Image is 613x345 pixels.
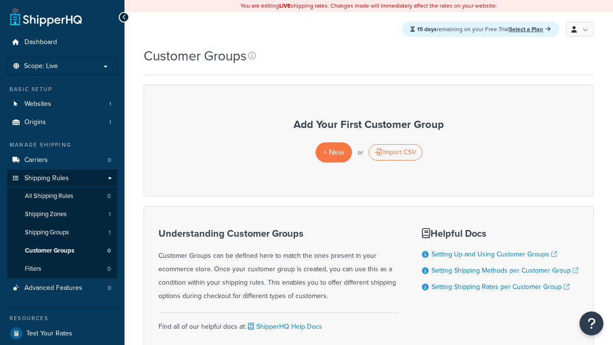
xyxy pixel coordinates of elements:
li: Customer Groups [7,242,117,260]
a: Shipping Groups 1 [7,224,117,241]
a: Select a Plan [509,25,551,34]
a: Dashboard [7,34,117,51]
div: Resources [7,314,117,322]
span: Filters [25,265,41,273]
span: 0 [107,265,111,273]
li: Shipping Rules [7,170,117,279]
div: Manage Shipping [7,141,117,149]
a: Filters 0 [7,260,117,278]
span: Customer Groups [25,247,74,255]
span: 1 [109,210,111,218]
span: 0 [107,192,111,200]
a: Setting Shipping Methods per Customer Group [431,265,579,276]
a: ShipperHQ Help Docs [246,322,322,332]
span: 1 [109,118,111,126]
li: Origins [7,114,117,131]
div: remaining on your Free Trial [402,22,559,37]
span: 1 [109,100,111,108]
h3: Helpful Docs [422,228,579,239]
a: Shipping Zones 1 [7,206,117,223]
li: Carriers [7,151,117,169]
span: Origins [24,118,46,126]
span: 0 [108,284,111,292]
span: Scope: Live [24,62,58,70]
a: Advanced Features 0 [7,279,117,297]
a: All Shipping Rules 0 [7,187,117,205]
span: Dashboard [24,38,57,46]
li: Websites [7,95,117,113]
span: + New [323,147,344,158]
span: Shipping Rules [24,174,69,183]
a: Shipping Rules [7,170,117,187]
strong: 15 days [417,25,437,34]
li: All Shipping Rules [7,187,117,205]
span: 0 [108,156,111,164]
span: 0 [107,247,111,255]
a: Carriers 0 [7,151,117,169]
span: Websites [24,100,51,108]
li: Advanced Features [7,279,117,297]
a: Websites 1 [7,95,117,113]
h3: Understanding Customer Groups [159,228,398,239]
span: Test Your Rates [26,330,72,338]
a: + New [316,142,352,162]
div: Basic Setup [7,85,117,93]
div: Find all of our helpful docs at: [159,312,398,333]
h1: Customer Groups [144,46,247,65]
b: LIVE [279,1,291,10]
span: Shipping Groups [25,229,69,237]
a: Customer Groups 0 [7,242,117,260]
p: or [358,146,363,159]
div: Customer Groups can be defined here to match the ones present in your ecommerce store. Once your ... [159,228,398,303]
h3: Add Your First Customer Group [154,119,584,130]
li: Shipping Groups [7,224,117,241]
a: Setting Up and Using Customer Groups [431,249,557,259]
li: Filters [7,260,117,278]
a: Setting Shipping Rates per Customer Group [431,282,569,292]
a: ShipperHQ Home [10,7,82,26]
span: Carriers [24,156,48,164]
li: Shipping Zones [7,206,117,223]
a: Test Your Rates [7,325,117,342]
div: Import CSV [369,144,422,161]
span: Shipping Zones [25,210,67,218]
span: All Shipping Rules [25,192,73,200]
span: 1 [109,229,111,237]
button: Open Resource Center [579,311,603,335]
span: Advanced Features [24,284,82,292]
a: Origins 1 [7,114,117,131]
